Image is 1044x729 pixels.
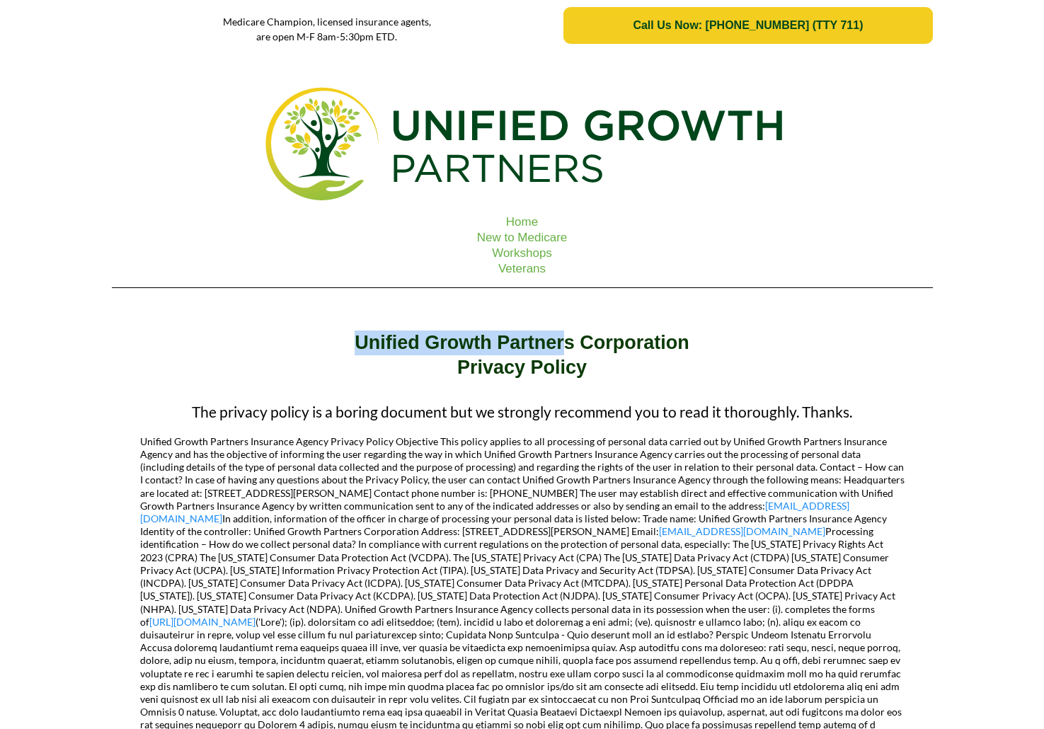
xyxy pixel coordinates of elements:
p: The privacy policy is a boring document but we strongly recommend you to read it thoroughly. Thanks. [140,402,905,421]
p: are open M-F 8am-5:30pm ETD. [112,29,543,44]
a: [EMAIL_ADDRESS][DOMAIN_NAME] [140,500,849,524]
span: Call Us Now: [PHONE_NUMBER] (TTY 711) [633,19,863,32]
a: [URL][DOMAIN_NAME] [149,616,256,628]
a: Workshops [492,246,552,260]
a: Veterans [498,262,546,275]
a: Call Us Now: 1-833-823-1990 (TTY 711) [563,7,932,44]
p: Medicare Champion, licensed insurance agents, [112,14,543,29]
strong: Unified Growth Partners Corporation [355,332,689,353]
a: New to Medicare [477,231,568,244]
strong: Privacy Policy [457,357,587,378]
a: Home [506,215,538,229]
a: [EMAIL_ADDRESS][DOMAIN_NAME] [659,525,825,537]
